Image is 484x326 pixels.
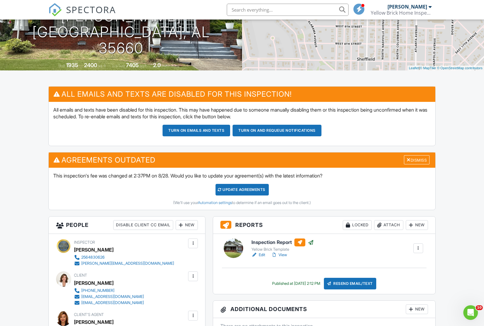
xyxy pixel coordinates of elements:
[48,3,62,16] img: The Best Home Inspection Software - Spectora
[407,66,484,71] div: |
[74,312,104,317] span: Client's Agent
[251,238,314,252] a: Inspection Report Yellow Brick Template
[324,278,376,289] div: Resend Email/Text
[213,217,435,234] h3: Reports
[227,4,349,16] input: Search everything...
[98,63,107,68] span: sq. ft.
[140,63,147,68] span: sq.ft.
[66,3,116,16] span: SPECTORA
[153,62,161,68] div: 2.0
[49,217,205,234] h3: People
[388,4,427,10] div: [PERSON_NAME]
[66,62,78,68] div: 1935
[113,220,173,230] div: Disable Client CC Email
[343,220,372,230] div: Locked
[404,155,430,165] div: Dismiss
[251,247,314,252] div: Yellow Brick Template
[74,294,144,300] a: [EMAIL_ADDRESS][DOMAIN_NAME]
[409,66,419,70] a: Leaflet
[216,184,269,195] div: Update Agreements
[272,281,320,286] div: Published at [DATE] 2:12 PM
[271,252,287,258] a: View
[74,278,114,288] div: [PERSON_NAME]
[374,220,403,230] div: Attach
[112,63,125,68] span: Lot Size
[233,125,321,136] button: Turn on and Requeue Notifications
[53,200,431,205] div: (We'll use your to determine if an email goes out to the client.)
[81,288,114,293] div: [PHONE_NUMBER]
[48,8,116,21] a: SPECTORA
[81,300,144,305] div: [EMAIL_ADDRESS][DOMAIN_NAME]
[213,301,435,318] h3: Additional Documents
[81,255,105,260] div: 2564830626
[49,152,435,167] h3: Agreements Outdated
[371,10,432,16] div: Yellow Brick Home Inspection
[463,305,478,320] iframe: Intercom live chat
[406,220,428,230] div: New
[74,254,174,260] a: 2564830626
[476,305,483,310] span: 10
[176,220,198,230] div: New
[81,294,144,299] div: [EMAIL_ADDRESS][DOMAIN_NAME]
[74,240,95,245] span: Inspector
[420,66,436,70] a: © MapTiler
[126,62,139,68] div: 7405
[74,245,114,254] div: [PERSON_NAME]
[251,238,314,246] h6: Inspection Report
[81,261,174,266] div: [PERSON_NAME][EMAIL_ADDRESS][DOMAIN_NAME]
[162,63,179,68] span: bathrooms
[49,168,435,210] div: This inspection's fee was changed at 2:37PM on 8/28. Would you like to update your agreement(s) w...
[58,63,65,68] span: Built
[74,273,87,278] span: Client
[406,304,428,314] div: New
[74,260,174,267] a: [PERSON_NAME][EMAIL_ADDRESS][DOMAIN_NAME]
[84,62,97,68] div: 2400
[251,252,265,258] a: Edit
[74,288,144,294] a: [PHONE_NUMBER]
[49,87,435,102] h3: All emails and texts are disabled for this inspection!
[163,125,230,136] button: Turn on emails and texts
[53,106,431,120] p: All emails and texts have been disabled for this inspection. This may have happened due to someon...
[198,200,232,205] a: Automation settings
[74,300,144,306] a: [EMAIL_ADDRESS][DOMAIN_NAME]
[437,66,482,70] a: © OpenStreetMap contributors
